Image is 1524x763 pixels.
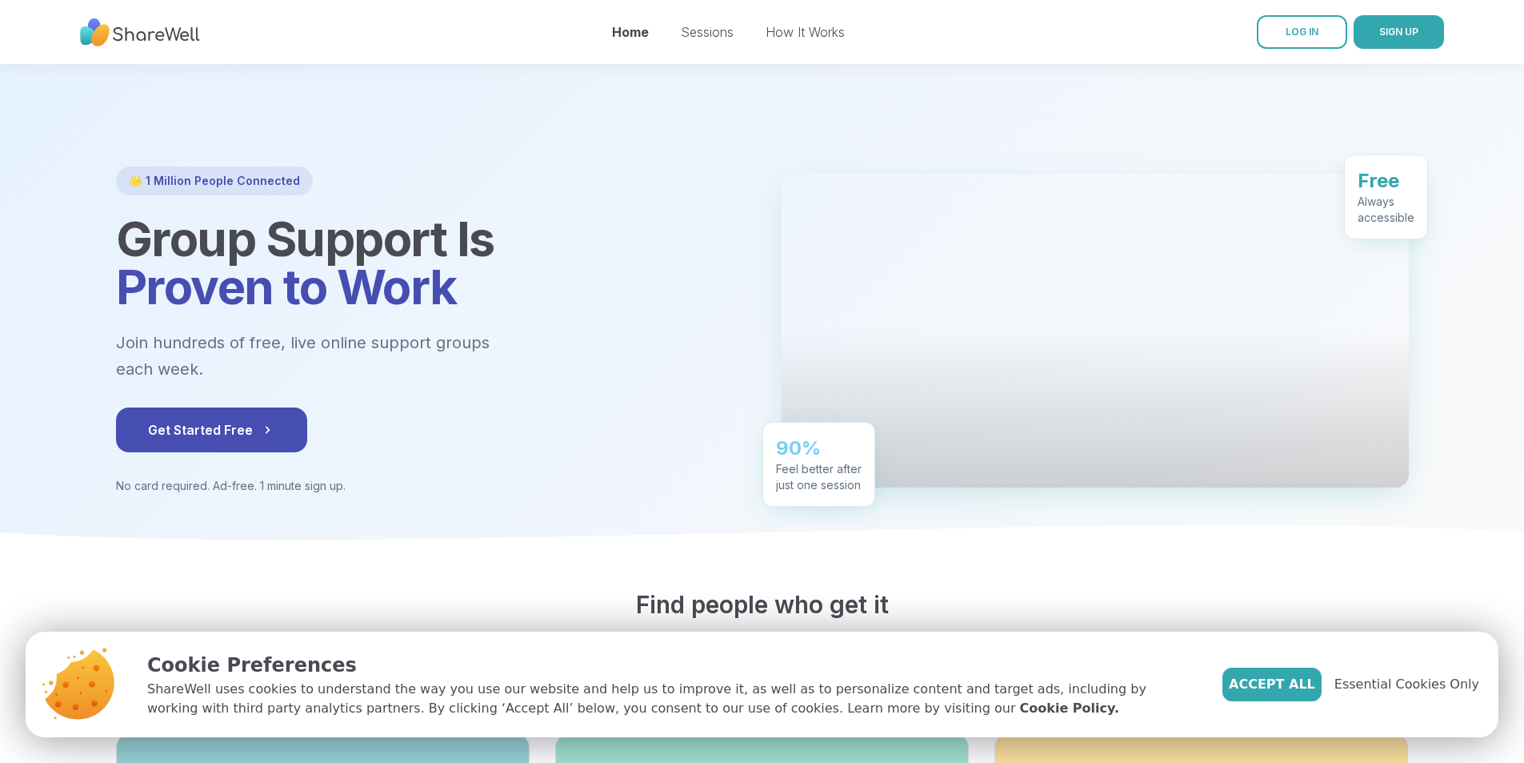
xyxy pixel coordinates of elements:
[1286,26,1318,38] span: LOG IN
[776,461,862,493] div: Feel better after just one session
[1334,675,1479,694] span: Essential Cookies Only
[80,10,200,54] img: ShareWell Nav Logo
[681,24,734,40] a: Sessions
[612,24,649,40] a: Home
[116,167,313,195] div: 🌟 1 Million People Connected
[1020,699,1119,718] a: Cookie Policy.
[1358,168,1414,194] div: Free
[147,651,1197,680] p: Cookie Preferences
[766,24,845,40] a: How It Works
[147,680,1197,718] p: ShareWell uses cookies to understand the way you use our website and help us to improve it, as we...
[116,590,1409,619] h2: Find people who get it
[1358,194,1414,226] div: Always accessible
[1229,675,1315,694] span: Accept All
[776,436,862,461] div: 90%
[1379,26,1418,38] span: SIGN UP
[1222,668,1322,701] button: Accept All
[116,408,307,452] button: Get Started Free
[116,258,457,315] span: Proven to Work
[116,215,743,311] h1: Group Support Is
[116,478,743,494] p: No card required. Ad-free. 1 minute sign up.
[116,330,577,382] p: Join hundreds of free, live online support groups each week.
[1354,15,1444,49] button: SIGN UP
[1257,15,1347,49] a: LOG IN
[148,420,275,440] span: Get Started Free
